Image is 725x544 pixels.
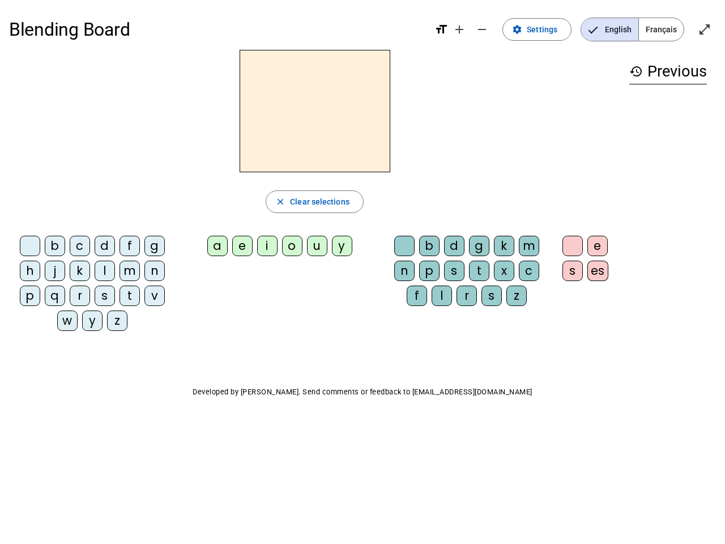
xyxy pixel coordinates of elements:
mat-button-toggle-group: Language selection [581,18,684,41]
mat-icon: open_in_full [698,23,711,36]
mat-icon: format_size [434,23,448,36]
div: z [506,286,527,306]
div: f [120,236,140,256]
div: s [481,286,502,306]
mat-icon: history [629,65,643,78]
div: t [120,286,140,306]
span: Français [639,18,684,41]
div: m [519,236,539,256]
div: n [394,261,415,281]
div: s [562,261,583,281]
mat-icon: settings [512,24,522,35]
span: Settings [527,23,557,36]
div: p [20,286,40,306]
div: o [282,236,302,256]
div: b [419,236,440,256]
mat-icon: remove [475,23,489,36]
div: i [257,236,278,256]
div: l [432,286,452,306]
div: k [70,261,90,281]
button: Clear selections [266,190,364,213]
button: Decrease font size [471,18,493,41]
button: Enter full screen [693,18,716,41]
div: u [307,236,327,256]
div: d [444,236,464,256]
div: y [332,236,352,256]
button: Increase font size [448,18,471,41]
div: z [107,311,127,331]
div: r [70,286,90,306]
div: c [70,236,90,256]
div: p [419,261,440,281]
div: a [207,236,228,256]
span: English [581,18,638,41]
div: es [587,261,608,281]
div: g [144,236,165,256]
div: b [45,236,65,256]
div: e [587,236,608,256]
span: Clear selections [290,195,349,209]
div: y [82,311,103,331]
mat-icon: add [453,23,466,36]
div: f [407,286,427,306]
button: Settings [502,18,572,41]
h3: Previous [629,59,707,84]
div: j [45,261,65,281]
div: r [457,286,477,306]
div: g [469,236,489,256]
div: v [144,286,165,306]
div: n [144,261,165,281]
div: q [45,286,65,306]
div: t [469,261,489,281]
div: w [57,311,78,331]
div: d [95,236,115,256]
div: s [95,286,115,306]
div: c [519,261,539,281]
div: k [494,236,514,256]
h1: Blending Board [9,11,425,48]
div: l [95,261,115,281]
div: h [20,261,40,281]
p: Developed by [PERSON_NAME]. Send comments or feedback to [EMAIL_ADDRESS][DOMAIN_NAME] [9,385,716,399]
div: s [444,261,464,281]
mat-icon: close [275,197,285,207]
div: e [232,236,253,256]
div: x [494,261,514,281]
div: m [120,261,140,281]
